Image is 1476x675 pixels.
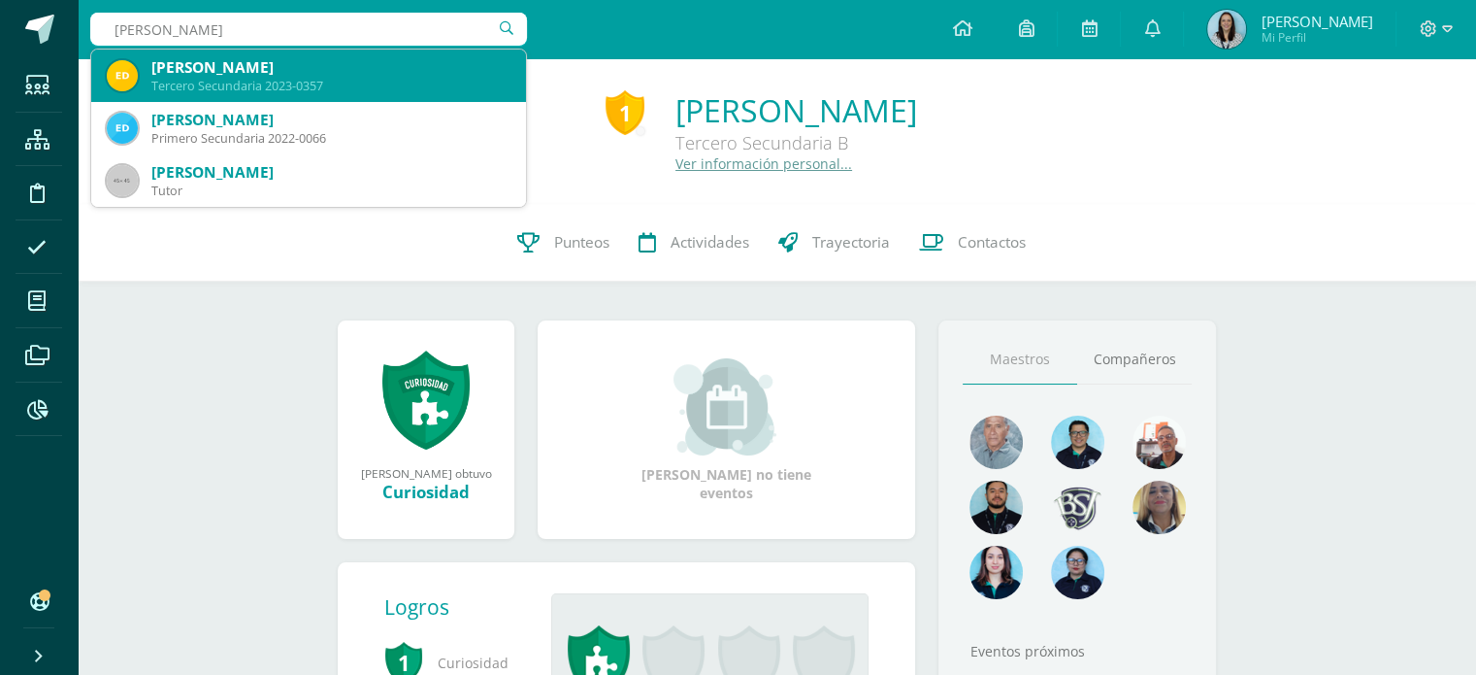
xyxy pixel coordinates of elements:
[1132,416,1186,469] img: b91405600618b21788a2d1d269212df6.png
[384,593,536,621] div: Logros
[1207,10,1246,49] img: 5a6f75ce900a0f7ea551130e923f78ee.png
[673,358,779,456] img: event_small.png
[958,232,1026,253] span: Contactos
[969,546,1023,599] img: 1f9df8322dc8a4a819c6562ad5c2ddfe.png
[1132,481,1186,534] img: aa9857ee84d8eb936f6c1e33e7ea3df6.png
[671,232,749,253] span: Actividades
[151,183,510,199] div: Tutor
[357,465,495,481] div: [PERSON_NAME] obtuvo
[904,204,1040,282] a: Contactos
[606,90,644,135] div: 1
[151,57,510,78] div: [PERSON_NAME]
[812,232,890,253] span: Trayectoria
[1051,416,1104,469] img: d220431ed6a2715784848fdc026b3719.png
[963,642,1192,660] div: Eventos próximos
[630,358,824,502] div: [PERSON_NAME] no tiene eventos
[675,89,917,131] a: [PERSON_NAME]
[107,165,138,196] img: 45x45
[969,416,1023,469] img: 55ac31a88a72e045f87d4a648e08ca4b.png
[107,60,138,91] img: d802da139f39ce2621e5b43bcacb3d14.png
[90,13,527,46] input: Busca un usuario...
[969,481,1023,534] img: 2207c9b573316a41e74c87832a091651.png
[764,204,904,282] a: Trayectoria
[503,204,624,282] a: Punteos
[357,481,495,503] div: Curiosidad
[1051,546,1104,599] img: bed227fd71c3b57e9e7cc03a323db735.png
[151,110,510,130] div: [PERSON_NAME]
[151,130,510,147] div: Primero Secundaria 2022-0066
[675,131,917,154] div: Tercero Secundaria B
[1261,12,1372,31] span: [PERSON_NAME]
[963,335,1077,385] a: Maestros
[624,204,764,282] a: Actividades
[1051,481,1104,534] img: d483e71d4e13296e0ce68ead86aec0b8.png
[675,154,852,173] a: Ver información personal...
[151,78,510,94] div: Tercero Secundaria 2023-0357
[554,232,609,253] span: Punteos
[107,113,138,144] img: 09da7229518c1e0da032b65b734f41cb.png
[1077,335,1192,385] a: Compañeros
[151,162,510,183] div: [PERSON_NAME]
[1261,29,1372,46] span: Mi Perfil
